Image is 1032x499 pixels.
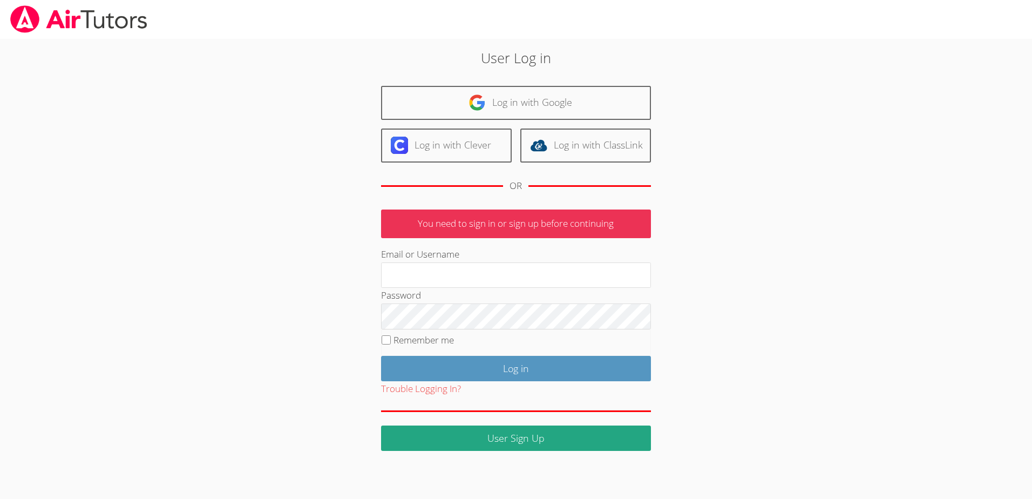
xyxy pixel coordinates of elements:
[381,210,651,238] p: You need to sign in or sign up before continuing
[381,129,512,163] a: Log in with Clever
[237,48,795,68] h2: User Log in
[381,381,461,397] button: Trouble Logging In?
[469,94,486,111] img: google-logo-50288ca7cdecda66e5e0955fdab243c47b7ad437acaf1139b6f446037453330a.svg
[381,248,459,260] label: Email or Username
[530,137,547,154] img: classlink-logo-d6bb404cc1216ec64c9a2012d9dc4662098be43eaf13dc465df04b49fa7ab582.svg
[520,129,651,163] a: Log in with ClassLink
[510,178,522,194] div: OR
[381,86,651,120] a: Log in with Google
[381,356,651,381] input: Log in
[391,137,408,154] img: clever-logo-6eab21bc6e7a338710f1a6ff85c0baf02591cd810cc4098c63d3a4b26e2feb20.svg
[381,289,421,301] label: Password
[393,334,454,346] label: Remember me
[381,426,651,451] a: User Sign Up
[9,5,148,33] img: airtutors_banner-c4298cdbf04f3fff15de1276eac7730deb9818008684d7c2e4769d2f7ddbe033.png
